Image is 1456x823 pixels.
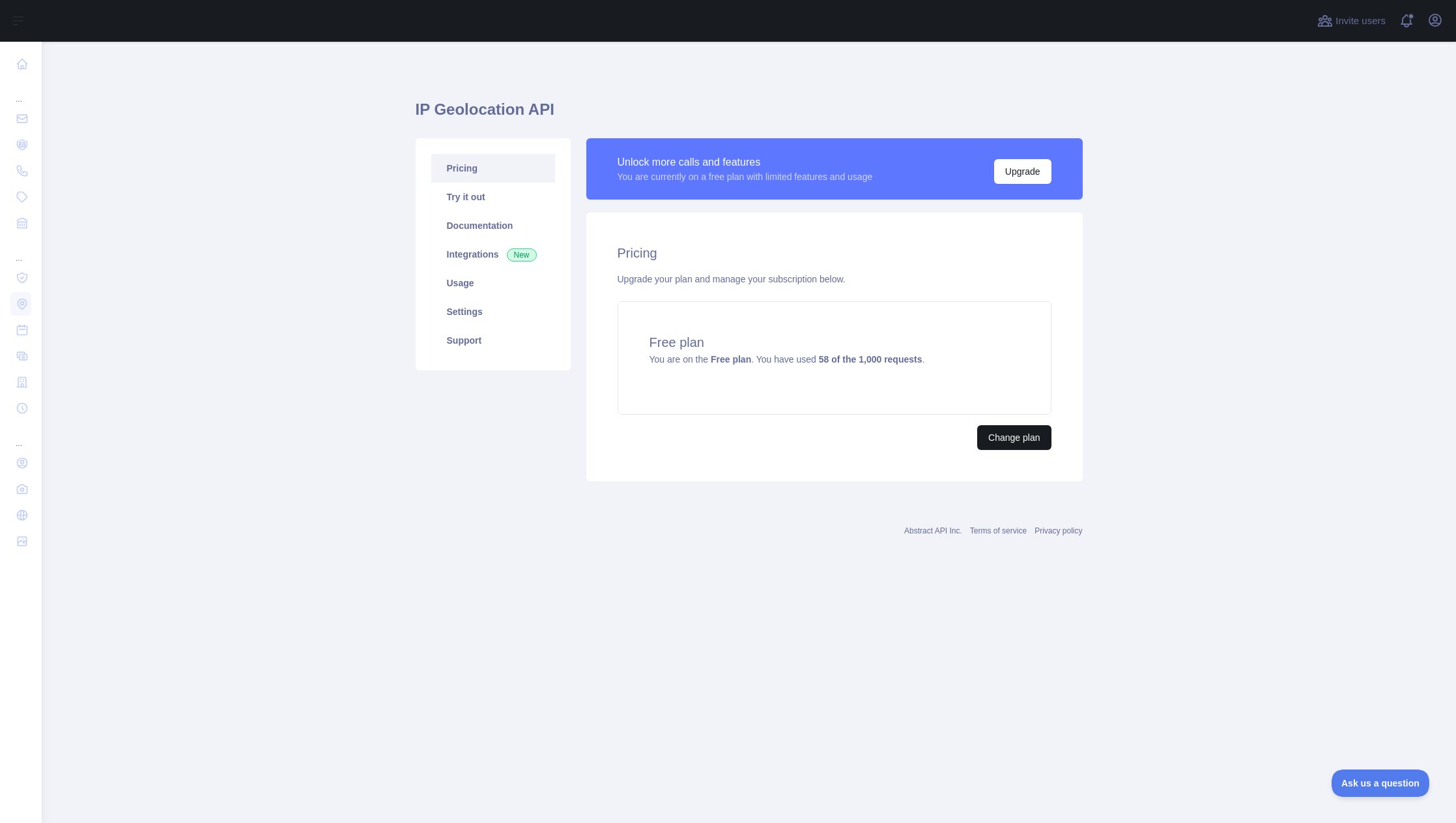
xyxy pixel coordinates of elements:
[10,237,31,263] div: ...
[618,170,873,183] div: You are currently on a free plan with limited features and usage
[1335,14,1386,29] span: Invite users
[1332,770,1430,797] iframe: Toggle Customer Support
[507,248,537,262] span: New
[10,78,31,104] div: ...
[416,99,1083,130] h1: IP Geolocation API
[1035,526,1082,535] a: Privacy policy
[431,211,555,240] a: Documentation
[618,244,1051,262] h2: Pricing
[10,423,31,449] div: ...
[1315,10,1388,31] button: Invite users
[994,159,1051,184] button: Upgrade
[431,183,555,211] a: Try it out
[904,526,962,535] a: Abstract API Inc.
[977,425,1051,450] button: Change plan
[618,273,1051,286] div: Upgrade your plan and manage your subscription below.
[431,269,555,297] a: Usage
[431,154,555,183] a: Pricing
[711,354,751,365] strong: Free plan
[649,333,1020,352] h4: Free plan
[649,354,925,365] span: You are on the . You have used .
[431,240,555,269] a: Integrations New
[618,155,873,170] div: Unlock more calls and features
[970,526,1027,535] a: Terms of service
[431,326,555,355] a: Support
[819,354,922,365] strong: 58 of the 1,000 requests
[431,297,555,326] a: Settings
